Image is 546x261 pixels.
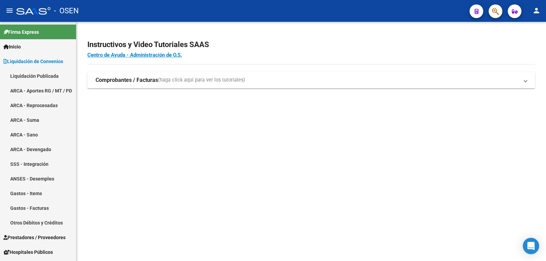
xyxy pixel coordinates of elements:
[3,248,53,256] span: Hospitales Públicos
[3,58,63,65] span: Liquidación de Convenios
[87,72,535,88] mat-expansion-panel-header: Comprobantes / Facturas(haga click aquí para ver los tutoriales)
[54,3,79,18] span: - OSEN
[158,76,245,84] span: (haga click aquí para ver los tutoriales)
[523,238,539,254] div: Open Intercom Messenger
[5,6,14,15] mat-icon: menu
[87,38,535,51] h2: Instructivos y Video Tutoriales SAAS
[3,28,39,36] span: Firma Express
[3,43,21,50] span: Inicio
[87,52,182,58] a: Centro de Ayuda - Administración de O.S.
[532,6,541,15] mat-icon: person
[3,234,66,241] span: Prestadores / Proveedores
[96,76,158,84] strong: Comprobantes / Facturas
